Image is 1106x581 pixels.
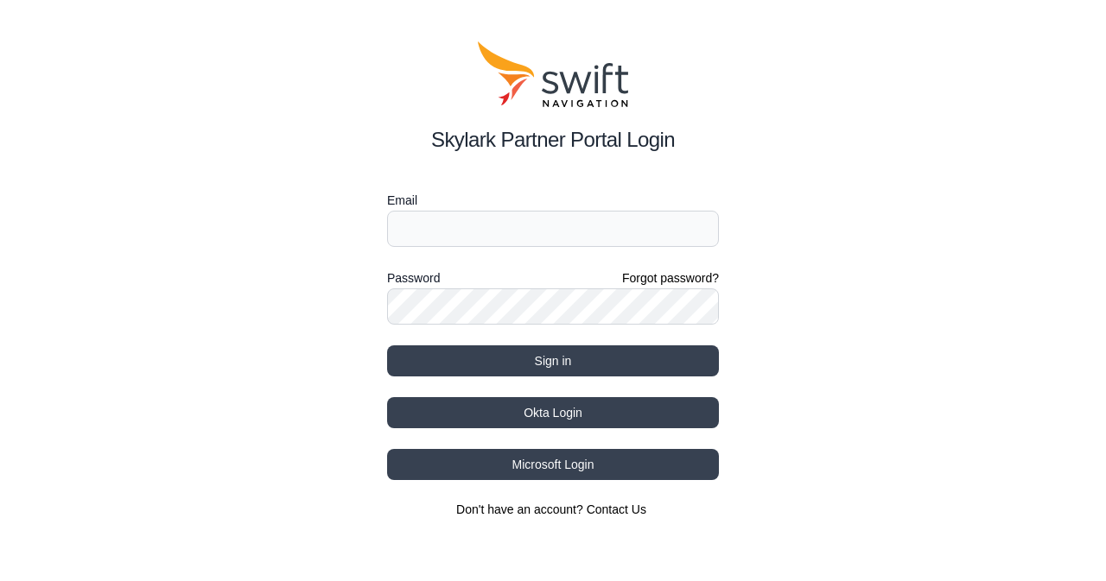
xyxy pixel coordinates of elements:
[587,502,646,516] a: Contact Us
[622,269,719,287] a: Forgot password?
[387,449,719,480] button: Microsoft Login
[387,268,440,288] label: Password
[387,501,719,518] section: Don't have an account?
[387,397,719,428] button: Okta Login
[387,345,719,376] button: Sign in
[387,124,719,155] h2: Skylark Partner Portal Login
[387,190,719,211] label: Email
